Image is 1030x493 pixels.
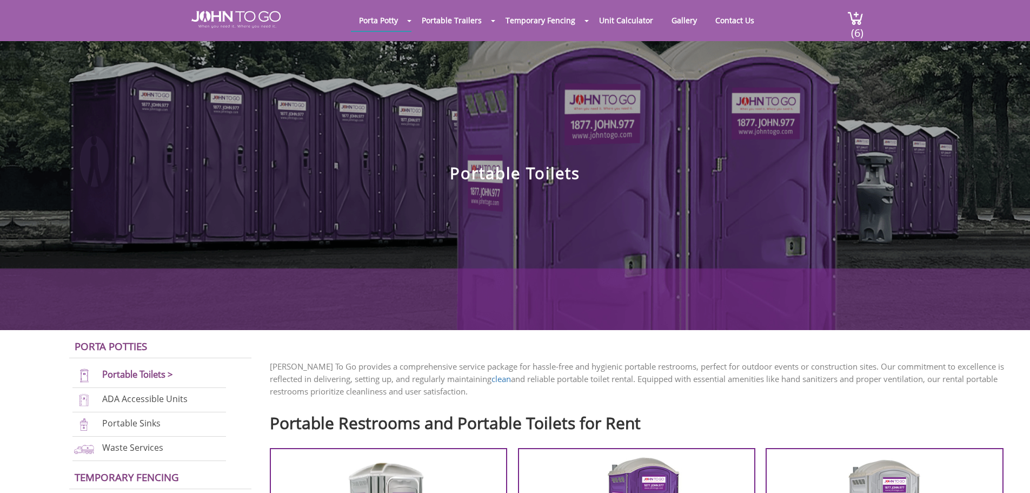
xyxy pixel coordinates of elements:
a: Temporary Fencing [75,470,179,484]
a: Waste Services [102,442,163,453]
a: Unit Calculator [591,10,661,31]
img: waste-services-new.png [72,442,96,456]
a: Porta Potty [351,10,406,31]
a: Portable Toilets > [102,368,173,380]
span: (6) [850,17,863,40]
a: ADA Accessible Units [102,393,188,405]
a: clean [491,373,511,384]
a: Contact Us [707,10,762,31]
h2: Portable Restrooms and Portable Toilets for Rent [270,409,1014,432]
a: Gallery [663,10,705,31]
img: portable-sinks-new.png [72,417,96,432]
img: portable-toilets-new.png [72,369,96,383]
a: Porta Potties [75,339,147,353]
img: JOHN to go [191,11,281,28]
a: Portable Sinks [102,417,161,429]
a: Portable Trailers [414,10,490,31]
p: [PERSON_NAME] To Go provides a comprehensive service package for hassle-free and hygienic portabl... [270,360,1014,398]
img: cart a [847,11,863,25]
a: Temporary Fencing [497,10,583,31]
img: ADA-units-new.png [72,393,96,407]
